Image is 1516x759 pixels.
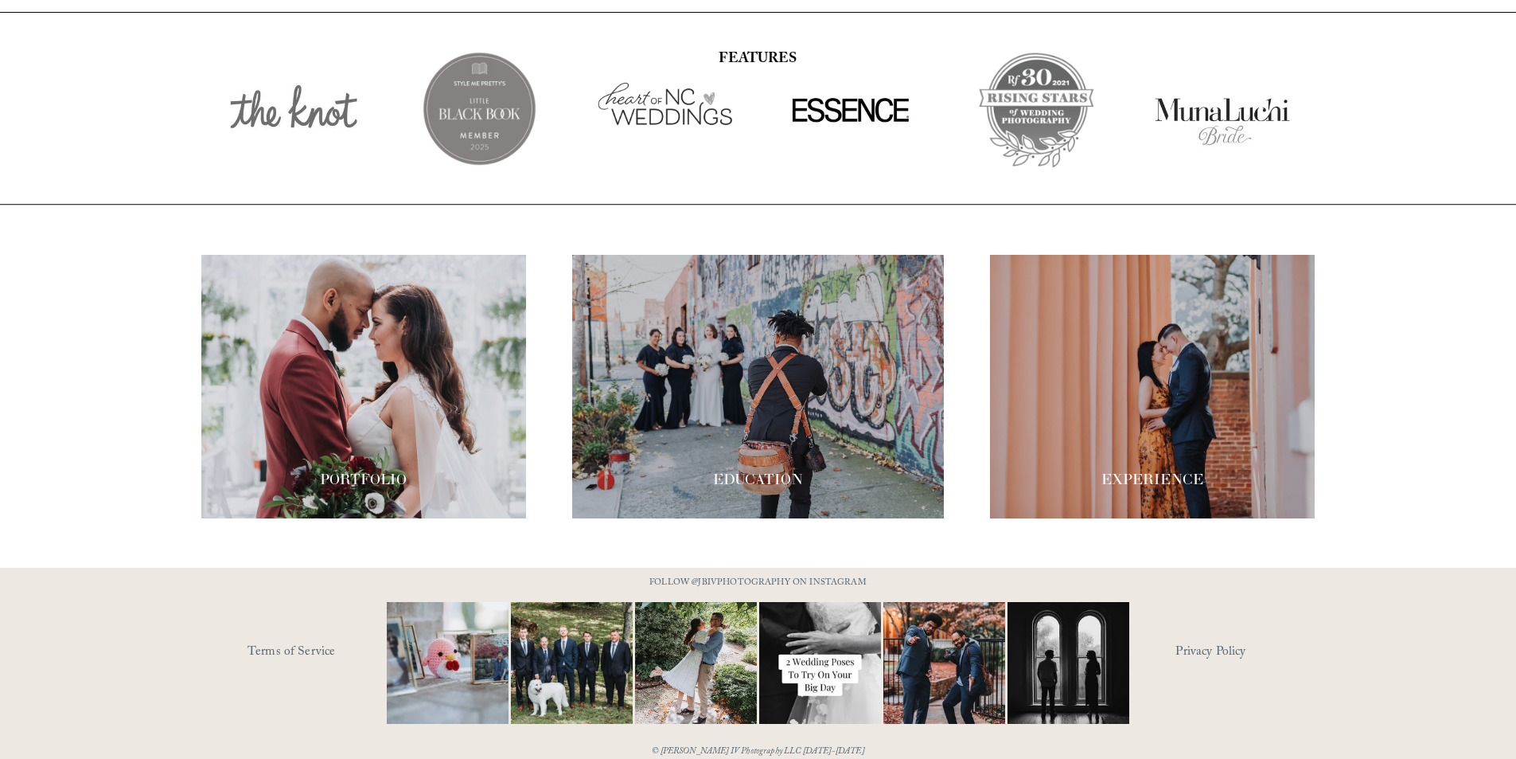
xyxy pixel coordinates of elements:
[481,602,664,724] img: Happy #InternationalDogDay to all the pups who have made wedding days, engagement sessions, and p...
[1175,640,1315,665] a: Privacy Policy
[713,470,803,488] span: EDUCATION
[719,48,797,72] strong: FEATURES
[863,602,1025,724] img: You just need the right photographer that matches your vibe 📷🎉 #RaleighWeddingPhotographer
[987,602,1149,724] img: Black &amp; White appreciation post. 😍😍 ⠀⠀⠀⠀⠀⠀⠀⠀⠀ I don&rsquo;t care what anyone says black and w...
[619,575,898,593] p: FOLLOW @JBIVPHOTOGRAPHY ON INSTAGRAM
[635,582,757,745] img: It&rsquo;s that time of year where weddings and engagements pick up and I get the joy of capturin...
[320,470,407,488] span: PORTFOLIO
[357,602,540,724] img: This has got to be one of the cutest detail shots I've ever taken for a wedding! 📷 @thewoobles #I...
[1101,470,1203,488] span: EXPERIENCE
[729,602,912,724] img: Let&rsquo;s talk about poses for your wedding day! It doesn&rsquo;t have to be complicated, somet...
[247,640,433,665] a: Terms of Service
